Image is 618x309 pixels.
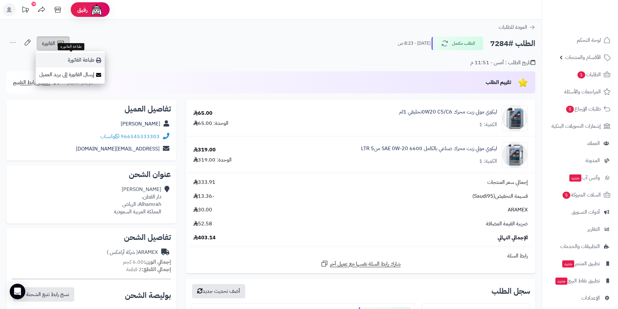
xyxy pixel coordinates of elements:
a: مشاركة رابط التقييم [13,78,61,86]
span: تقييم الطلب [486,78,511,86]
h2: الطلب #7284 [490,37,535,50]
a: شارك رابط السلة نفسها مع عميل آخر [321,260,401,268]
span: رفيق [77,6,88,14]
span: التطبيقات والخدمات [560,242,600,251]
div: رابط السلة [188,252,533,260]
a: ليكوي مولي زيت محرك 0W20 C5/C6تخليقي 1لتر [399,108,497,116]
span: 1 [577,71,585,78]
a: أدوات التسويق [546,204,614,220]
img: ai-face.png [90,3,103,16]
img: logo-2.png [574,13,612,27]
span: ( شركة أرامكس ) [107,248,138,256]
span: الإجمالي النهائي [498,234,528,242]
span: أدوات التسويق [572,208,600,217]
span: جديد [569,174,581,182]
a: المراجعات والأسئلة [546,84,614,100]
span: العودة للطلبات [499,23,527,31]
span: المدونة [586,156,600,165]
span: الفاتورة [42,40,55,47]
span: وآتس آب [569,173,600,182]
div: الكمية: 1 [479,158,497,165]
span: جديد [555,278,567,285]
span: ARAMEX [508,206,528,214]
a: العودة للطلبات [499,23,535,31]
div: الوحدة: 319.00 [193,156,232,164]
h2: تفاصيل العميل [12,105,171,113]
a: وآتس آبجديد [546,170,614,185]
span: السلات المتروكة [562,190,601,199]
span: الطلبات [577,70,601,79]
button: نسخ رابط تتبع الشحنة [13,287,74,302]
a: المدونة [546,153,614,168]
span: التقارير [588,225,600,234]
a: [PERSON_NAME] [121,120,160,128]
div: 65.00 [193,110,212,117]
img: 1757319078-21411_Top_Tec_6600_0W_20_5l_bb36-90x90.png [502,142,527,168]
span: 52.58 [193,220,212,228]
a: تطبيق المتجرجديد [546,256,614,271]
div: تاريخ الطلب : أمس - 11:51 م [470,59,535,66]
a: الطلبات1 [546,67,614,82]
div: الكمية: 1 [479,121,497,128]
span: 5 [566,105,574,113]
a: لوحة التحكم [546,32,614,48]
span: جديد [562,260,574,267]
span: قسيمة التخفيض(Saudi95) [472,193,528,200]
div: 319.00 [193,146,216,154]
div: 10 [31,2,36,6]
span: 403.14 [193,234,216,242]
span: 30.00 [193,206,212,214]
a: [EMAIL_ADDRESS][DOMAIN_NAME] [76,145,160,153]
button: أضف تحديث جديد [192,284,245,298]
strong: إجمالي الوزن: [144,258,171,266]
a: الإعدادات [546,290,614,306]
button: الطلب مكتمل [431,37,483,50]
span: -13.36 [193,193,214,200]
span: 5 [562,191,570,199]
a: تطبيق نقاط البيعجديد [546,273,614,289]
a: الفاتورة [37,36,70,51]
a: طلبات الإرجاع5 [546,101,614,117]
span: الإعدادات [581,293,600,303]
img: 1742151641-21410_e1d5-90x90.png [502,105,527,131]
span: العملاء [587,139,600,148]
span: تطبيق المتجر [562,259,600,268]
h2: تفاصيل الشحن [12,233,171,241]
span: مشاركة رابط التقييم [13,78,50,86]
span: المراجعات والأسئلة [564,87,601,96]
h2: بوليصة الشحن [125,291,171,299]
div: ARAMEX [107,249,158,256]
a: إشعارات التحويلات البنكية [546,118,614,134]
h2: عنوان الشحن [12,171,171,178]
div: [PERSON_NAME] دار القطن، Alhamrah، الرياض المملكة العربية السعودية [114,186,161,215]
a: واتساب [100,133,119,140]
span: إجمالي سعر المنتجات [487,179,528,186]
a: السلات المتروكة5 [546,187,614,203]
a: ليكوي مولي زيت محرك صناعي بالكامل 6600 SAE 0W-20 منLTR 5 [361,145,497,152]
small: 6.00 كجم [123,258,171,266]
span: ضريبة القيمة المضافة [486,220,528,228]
span: لوحة التحكم [577,36,601,45]
small: 2 قطعة [126,266,171,273]
span: 333.91 [193,179,215,186]
strong: إجمالي القطع: [142,266,171,273]
span: شارك رابط السلة نفسها مع عميل آخر [330,260,401,268]
span: تطبيق نقاط البيع [555,276,600,285]
small: [DATE] - 8:23 ص [398,40,430,47]
div: طباعة الفاتورة [58,43,84,50]
a: التقارير [546,221,614,237]
span: طلبات الإرجاع [565,104,601,113]
a: إرسال الفاتورة إلى بريد العميل [36,67,105,82]
a: 966545333303 [121,133,160,140]
span: الأقسام والمنتجات [565,53,601,62]
a: تحديثات المنصة [17,3,33,18]
div: Open Intercom Messenger [10,284,25,299]
span: إشعارات التحويلات البنكية [551,122,601,131]
div: الوحدة: 65.00 [193,120,228,127]
a: العملاء [546,136,614,151]
span: نسخ رابط تتبع الشحنة [26,291,69,298]
a: التطبيقات والخدمات [546,239,614,254]
h3: سجل الطلب [491,287,530,295]
a: طباعة الفاتورة [36,53,105,67]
